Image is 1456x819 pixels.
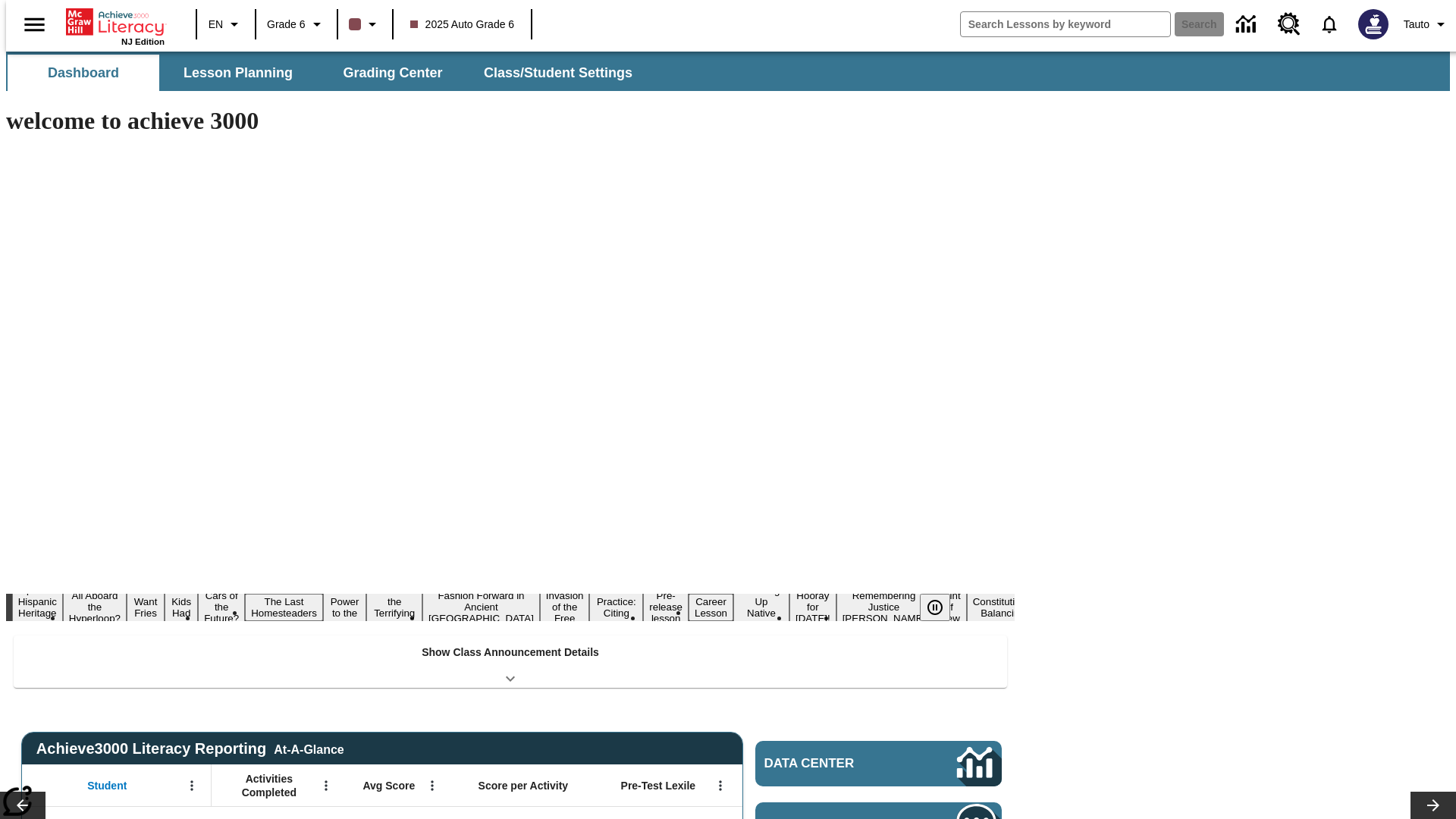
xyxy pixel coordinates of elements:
div: SubNavbar [6,55,646,91]
button: Open Menu [709,774,732,797]
button: Grade: Grade 6, Select a grade [261,11,332,38]
div: Home [66,5,165,46]
button: Pause [920,594,950,621]
button: Slide 10 The Invasion of the Free CD [540,576,590,638]
img: Avatar [1358,9,1389,39]
h1: welcome to achieve 3000 [6,107,1015,135]
button: Slide 18 The Constitution's Balancing Act [967,582,1040,632]
button: Open Menu [315,774,337,797]
button: Lesson carousel, Next [1410,792,1456,819]
span: Pre-Test Lexile [621,779,696,792]
button: Dashboard [8,55,159,91]
span: Grade 6 [267,17,306,33]
span: Activities Completed [219,772,319,799]
button: Slide 14 Cooking Up Native Traditions [733,582,789,632]
button: Slide 6 The Last Homesteaders [245,594,323,621]
p: Show Class Announcement Details [422,645,599,661]
a: Data Center [1227,4,1269,45]
button: Class/Student Settings [472,55,645,91]
button: Slide 2 All Aboard the Hyperloop? [63,588,127,626]
button: Slide 4 Dirty Jobs Kids Had To Do [165,571,198,644]
button: Select a new avatar [1349,5,1398,44]
span: Data Center [764,756,906,771]
button: Open Menu [421,774,444,797]
button: Slide 5 Cars of the Future? [198,588,245,626]
button: Profile/Settings [1398,11,1456,38]
button: Grading Center [317,55,469,91]
div: Show Class Announcement Details [14,635,1007,688]
button: Slide 12 Pre-release lesson [643,588,689,626]
span: 2025 Auto Grade 6 [410,17,515,33]
div: SubNavbar [6,52,1450,91]
span: Achieve3000 Literacy Reporting [36,740,344,758]
a: Home [66,7,165,37]
button: Slide 16 Remembering Justice O'Connor [836,588,932,626]
button: Slide 9 Fashion Forward in Ancient Rome [422,588,540,626]
span: Score per Activity [479,779,569,792]
input: search field [961,12,1170,36]
button: Slide 15 Hooray for Constitution Day! [789,588,836,626]
button: Open side menu [12,2,57,47]
button: Slide 8 Attack of the Terrifying Tomatoes [366,582,422,632]
a: Resource Center, Will open in new tab [1269,4,1310,45]
span: Student [87,779,127,792]
button: Slide 3 Do You Want Fries With That? [127,571,165,644]
span: Tauto [1404,17,1429,33]
div: At-A-Glance [274,740,344,757]
button: Class color is dark brown. Change class color [343,11,388,38]
button: Slide 13 Career Lesson [689,594,733,621]
button: Lesson Planning [162,55,314,91]
div: Pause [920,594,965,621]
button: Slide 11 Mixed Practice: Citing Evidence [589,582,643,632]
span: Avg Score [362,779,415,792]
a: Data Center [755,741,1002,786]
a: Notifications [1310,5,1349,44]
button: Language: EN, Select a language [202,11,250,38]
span: EN [209,17,223,33]
span: NJ Edition [121,37,165,46]
button: Open Menu [180,774,203,797]
button: Slide 1 ¡Viva Hispanic Heritage Month! [12,582,63,632]
button: Slide 7 Solar Power to the People [323,582,367,632]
